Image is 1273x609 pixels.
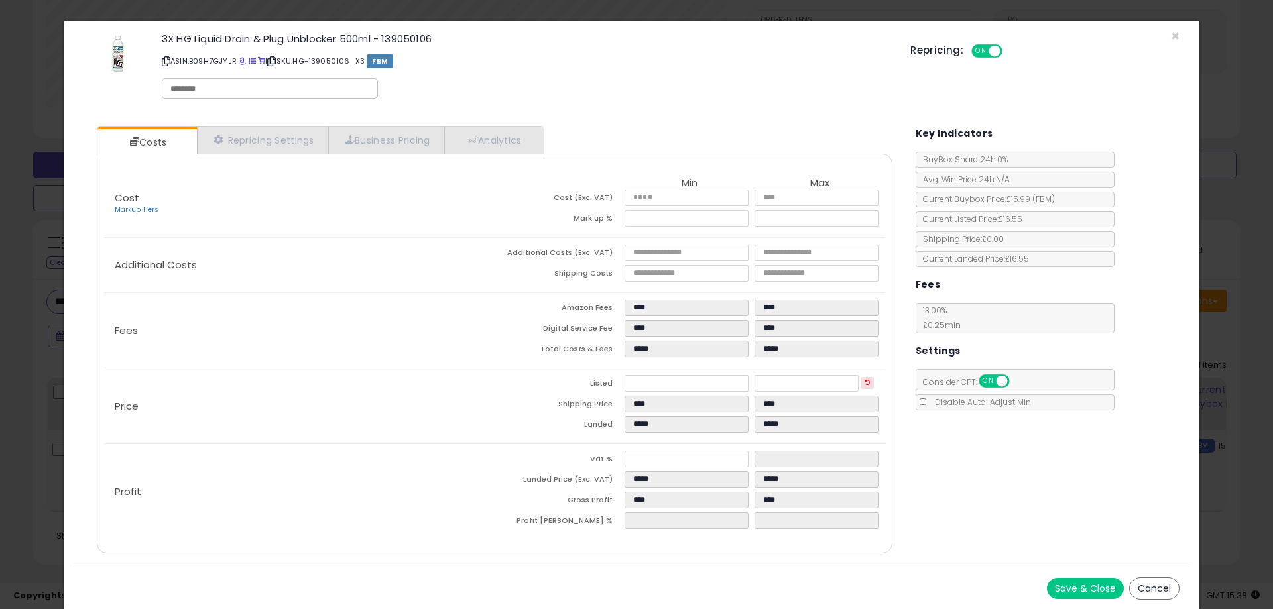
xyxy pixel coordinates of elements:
td: Digital Service Fee [495,320,625,341]
td: Amazon Fees [495,300,625,320]
span: 13.00 % [916,305,961,331]
a: Markup Tiers [115,205,158,215]
span: × [1171,27,1180,46]
td: Shipping Price [495,396,625,416]
td: Shipping Costs [495,265,625,286]
td: Landed [495,416,625,437]
span: Current Listed Price: £16.55 [916,213,1022,225]
a: BuyBox page [239,56,246,66]
a: Analytics [444,127,542,154]
span: £15.99 [1006,194,1055,205]
span: ON [980,376,997,387]
span: Avg. Win Price 24h: N/A [916,174,1010,185]
p: Additional Costs [104,260,495,270]
td: Landed Price (Exc. VAT) [495,471,625,492]
h5: Key Indicators [916,125,993,142]
h5: Fees [916,276,941,293]
td: Gross Profit [495,492,625,512]
span: Shipping Price: £0.00 [916,233,1004,245]
td: Listed [495,375,625,396]
span: FBM [367,54,393,68]
p: Price [104,401,495,412]
p: Fees [104,325,495,336]
span: £0.25 min [916,319,961,331]
span: ( FBM ) [1032,194,1055,205]
a: Repricing Settings [197,127,328,154]
span: Current Landed Price: £16.55 [916,253,1029,264]
span: Disable Auto-Adjust Min [928,396,1031,408]
button: Cancel [1129,577,1180,600]
td: Vat % [495,451,625,471]
a: Costs [97,129,196,156]
th: Max [755,178,884,190]
h5: Repricing: [910,45,963,56]
h3: 3X HG Liquid Drain & Plug Unblocker 500ml - 139050106 [162,34,890,44]
a: All offer listings [249,56,256,66]
td: Mark up % [495,210,625,231]
p: ASIN: B09H7GJYJR | SKU: HG-139050106_X3 [162,50,890,72]
span: BuyBox Share 24h: 0% [916,154,1008,165]
button: Save & Close [1047,578,1124,599]
img: 310LKvVzNKL._SL60_.jpg [98,34,138,74]
p: Profit [104,486,495,497]
td: Cost (Exc. VAT) [495,190,625,210]
p: Cost [104,193,495,215]
td: Additional Costs (Exc. VAT) [495,245,625,265]
a: Your listing only [258,56,265,66]
span: ON [973,46,989,57]
th: Min [625,178,755,190]
span: OFF [1007,376,1028,387]
td: Total Costs & Fees [495,341,625,361]
h5: Settings [916,343,961,359]
td: Profit [PERSON_NAME] % [495,512,625,533]
span: OFF [1000,46,1022,57]
a: Business Pricing [328,127,444,154]
span: Consider CPT: [916,376,1027,388]
span: Current Buybox Price: [916,194,1055,205]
